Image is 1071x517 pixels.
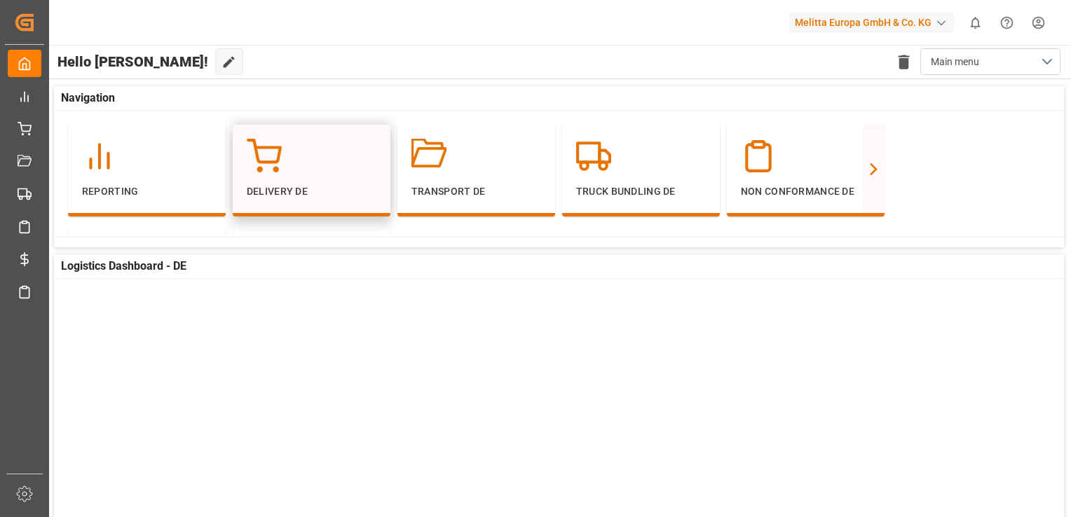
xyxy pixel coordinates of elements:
[61,258,186,275] span: Logistics Dashboard - DE
[789,9,960,36] button: Melitta Europa GmbH & Co. KG
[741,184,871,199] p: Non Conformance DE
[789,13,954,33] div: Melitta Europa GmbH & Co. KG
[960,7,991,39] button: show 0 new notifications
[61,90,115,106] span: Navigation
[576,184,706,199] p: Truck Bundling DE
[991,7,1023,39] button: Help Center
[247,184,376,199] p: Delivery DE
[82,184,212,199] p: Reporting
[57,48,208,75] span: Hello [PERSON_NAME]!
[411,184,541,199] p: Transport DE
[920,48,1060,75] button: open menu
[931,55,979,69] span: Main menu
